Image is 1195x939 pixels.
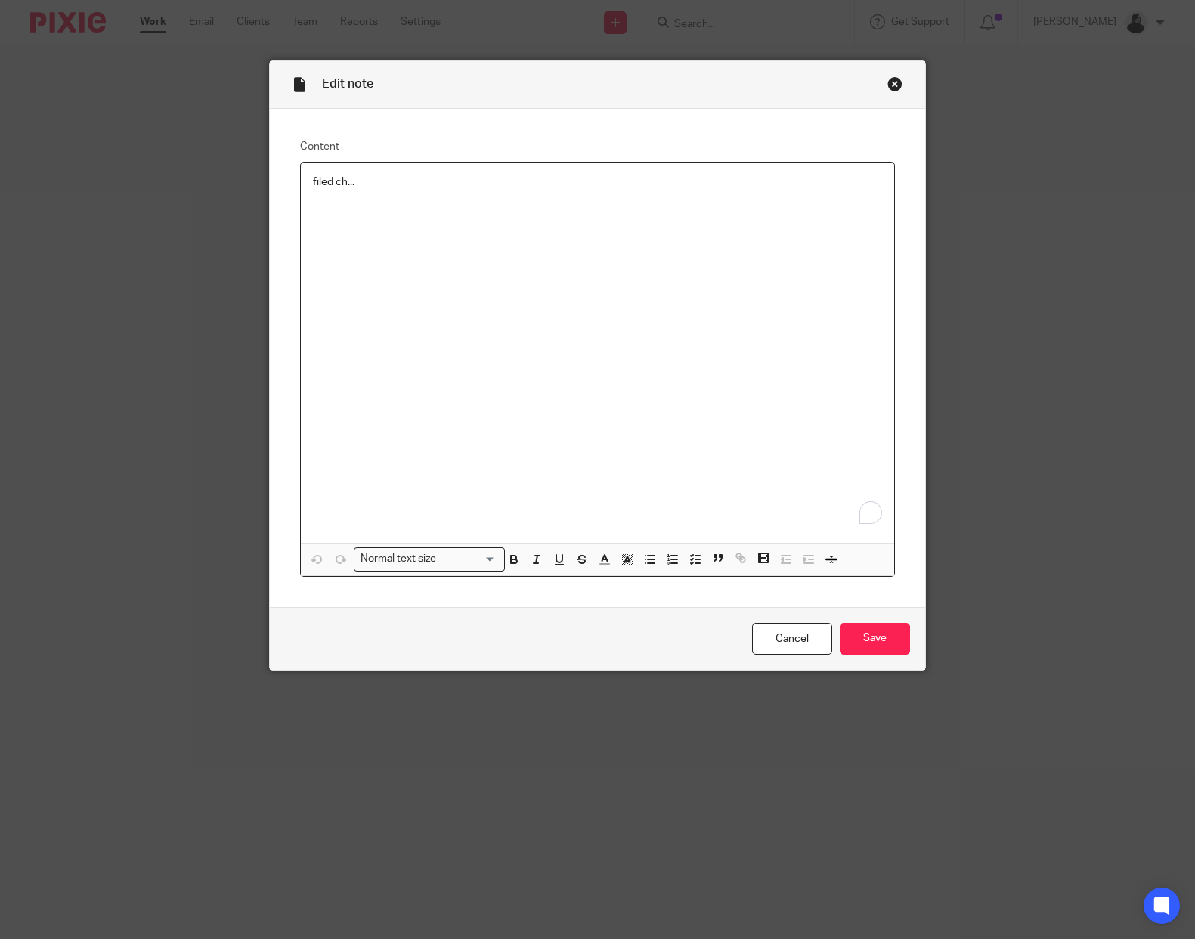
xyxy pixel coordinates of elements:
[887,76,902,91] div: Close this dialog window
[300,139,896,154] label: Content
[441,551,496,567] input: Search for option
[358,551,440,567] span: Normal text size
[322,78,373,90] span: Edit note
[301,163,895,543] div: To enrich screen reader interactions, please activate Accessibility in Grammarly extension settings
[354,547,505,571] div: Search for option
[313,175,883,190] p: filed ch...
[840,623,910,655] input: Save
[752,623,832,655] a: Cancel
